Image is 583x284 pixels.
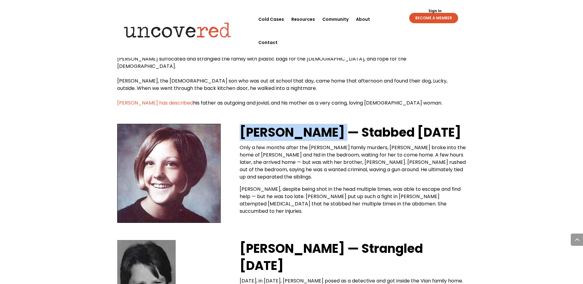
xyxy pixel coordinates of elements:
[240,240,423,274] strong: [PERSON_NAME] — Strangled [DATE]
[240,186,461,215] span: [PERSON_NAME], despite being shot in the head multiple times, was able to escape and find help — ...
[291,8,315,31] a: Resources
[117,124,221,223] img: 6667457_1500616784
[425,9,445,13] a: Sign In
[356,8,370,31] a: About
[258,8,284,31] a: Cold Cases
[240,124,461,141] strong: [PERSON_NAME] — Stabbed [DATE]
[409,13,458,23] a: BECOME A MEMBER
[258,31,278,54] a: Contact
[117,77,447,92] span: [PERSON_NAME], the [DEMOGRAPHIC_DATA] son who was out at school that day, came home that afternoo...
[322,8,349,31] a: Community
[117,99,193,106] a: [PERSON_NAME] has described
[117,55,406,70] span: [PERSON_NAME] suffocated and strangled the family with plastic bags for the [DEMOGRAPHIC_DATA], a...
[193,99,442,106] span: his father as outgoing and jovial, and his mother as a very caring, loving [DEMOGRAPHIC_DATA] woman.
[240,144,466,180] span: Only a few months after the [PERSON_NAME] family murders, [PERSON_NAME] broke into the home of [P...
[119,18,237,42] img: Uncovered logo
